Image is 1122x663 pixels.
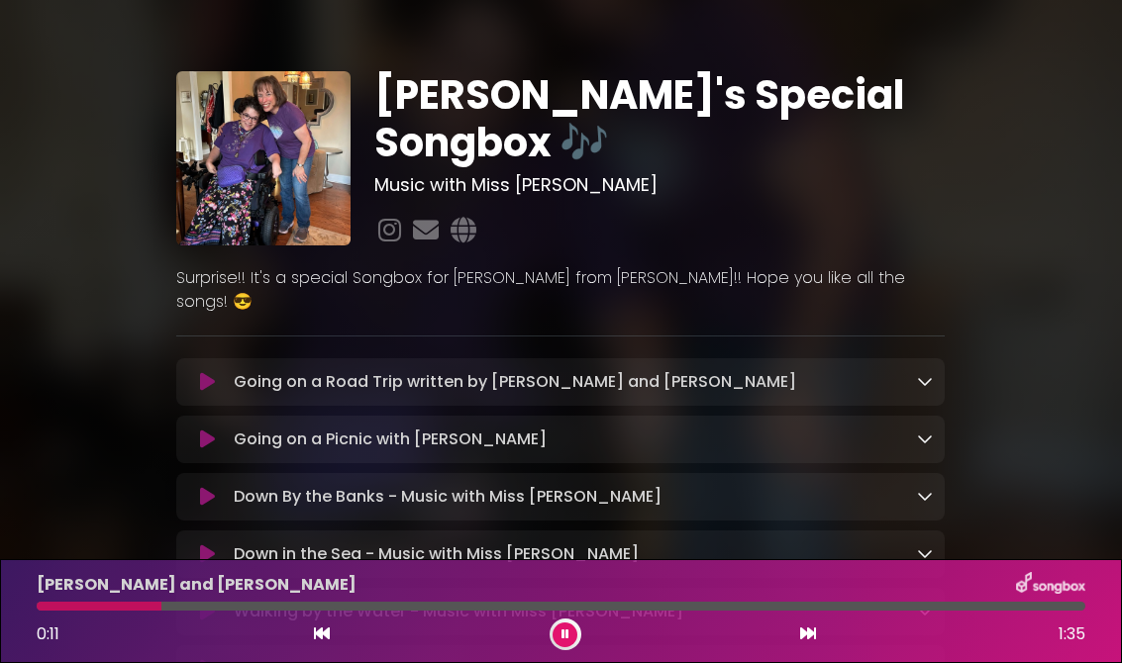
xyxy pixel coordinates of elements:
[374,174,945,196] h3: Music with Miss [PERSON_NAME]
[234,485,662,509] p: Down By the Banks - Music with Miss [PERSON_NAME]
[37,622,59,645] span: 0:11
[176,266,945,314] p: Surprise!! It's a special Songbox for [PERSON_NAME] from [PERSON_NAME]!! Hope you like all the so...
[1059,622,1085,646] span: 1:35
[234,427,547,451] p: Going on a Picnic with [PERSON_NAME]
[234,370,796,394] p: Going on a Road Trip written by [PERSON_NAME] and [PERSON_NAME]
[176,71,351,245] img: DpsALNU4Qse55zioNQQO
[1016,572,1085,598] img: songbox-logo-white.png
[37,573,357,597] p: [PERSON_NAME] and [PERSON_NAME]
[234,542,639,566] p: Down in the Sea - Music with Miss [PERSON_NAME]
[374,71,945,166] h1: [PERSON_NAME]'s Special Songbox 🎶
